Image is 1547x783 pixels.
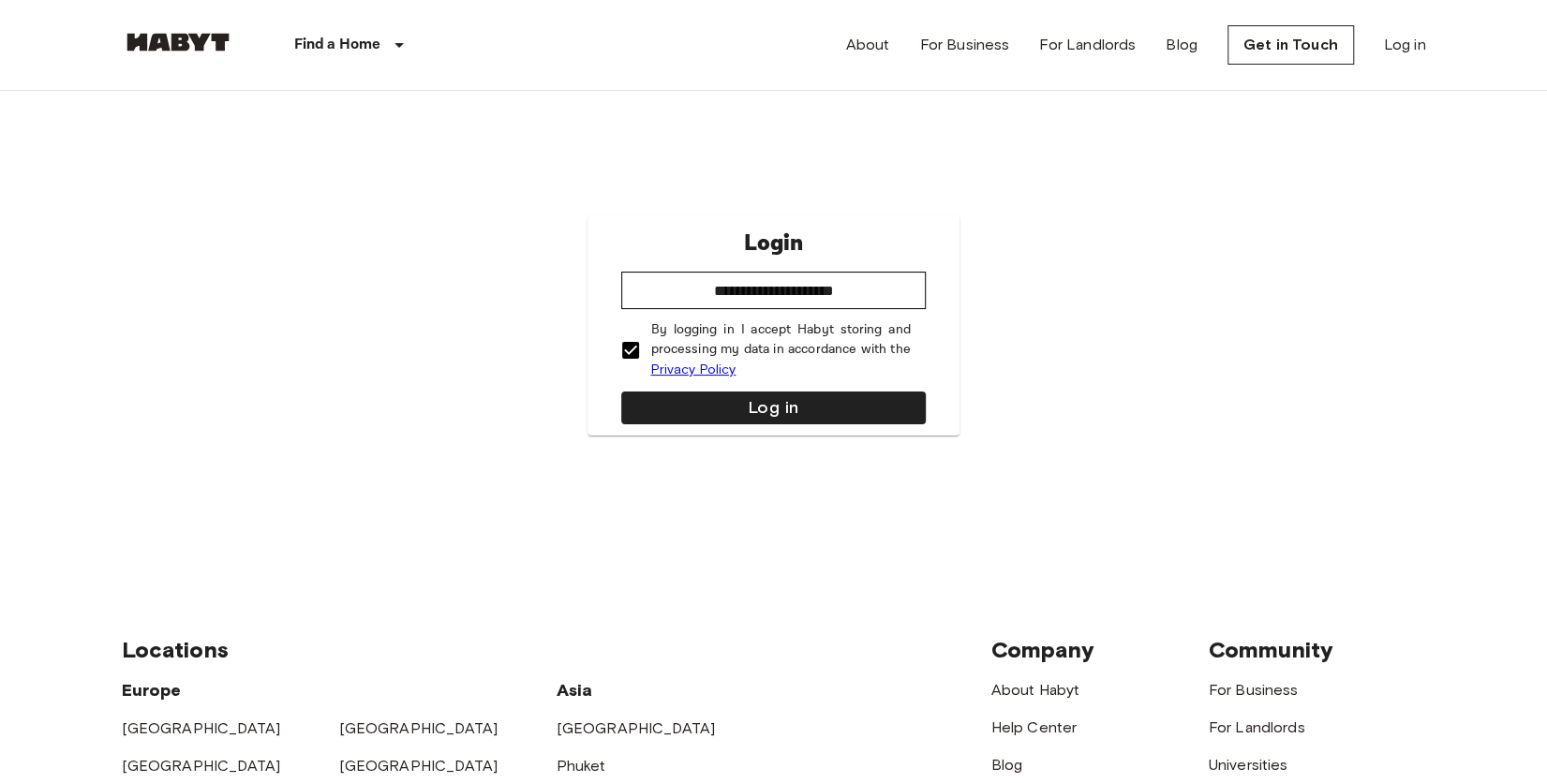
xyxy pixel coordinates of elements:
[1227,25,1354,65] a: Get in Touch
[557,719,716,737] a: [GEOGRAPHIC_DATA]
[339,757,498,775] a: [GEOGRAPHIC_DATA]
[122,757,281,775] a: [GEOGRAPHIC_DATA]
[1039,34,1136,56] a: For Landlords
[1209,718,1305,736] a: For Landlords
[339,719,498,737] a: [GEOGRAPHIC_DATA]
[991,636,1094,663] span: Company
[621,391,925,424] button: Log in
[650,320,910,380] p: By logging in I accept Habyt storing and processing my data in accordance with the
[919,34,1009,56] a: For Business
[743,227,803,260] p: Login
[1209,636,1333,663] span: Community
[1384,34,1426,56] a: Log in
[1209,681,1299,699] a: For Business
[650,362,736,377] a: Privacy Policy
[557,757,606,775] a: Phuket
[991,756,1023,774] a: Blog
[122,680,182,701] span: Europe
[122,33,234,52] img: Habyt
[991,681,1080,699] a: About Habyt
[122,636,229,663] span: Locations
[294,34,381,56] p: Find a Home
[122,719,281,737] a: [GEOGRAPHIC_DATA]
[557,680,593,701] span: Asia
[846,34,890,56] a: About
[1209,756,1288,774] a: Universities
[991,718,1078,736] a: Help Center
[1166,34,1197,56] a: Blog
